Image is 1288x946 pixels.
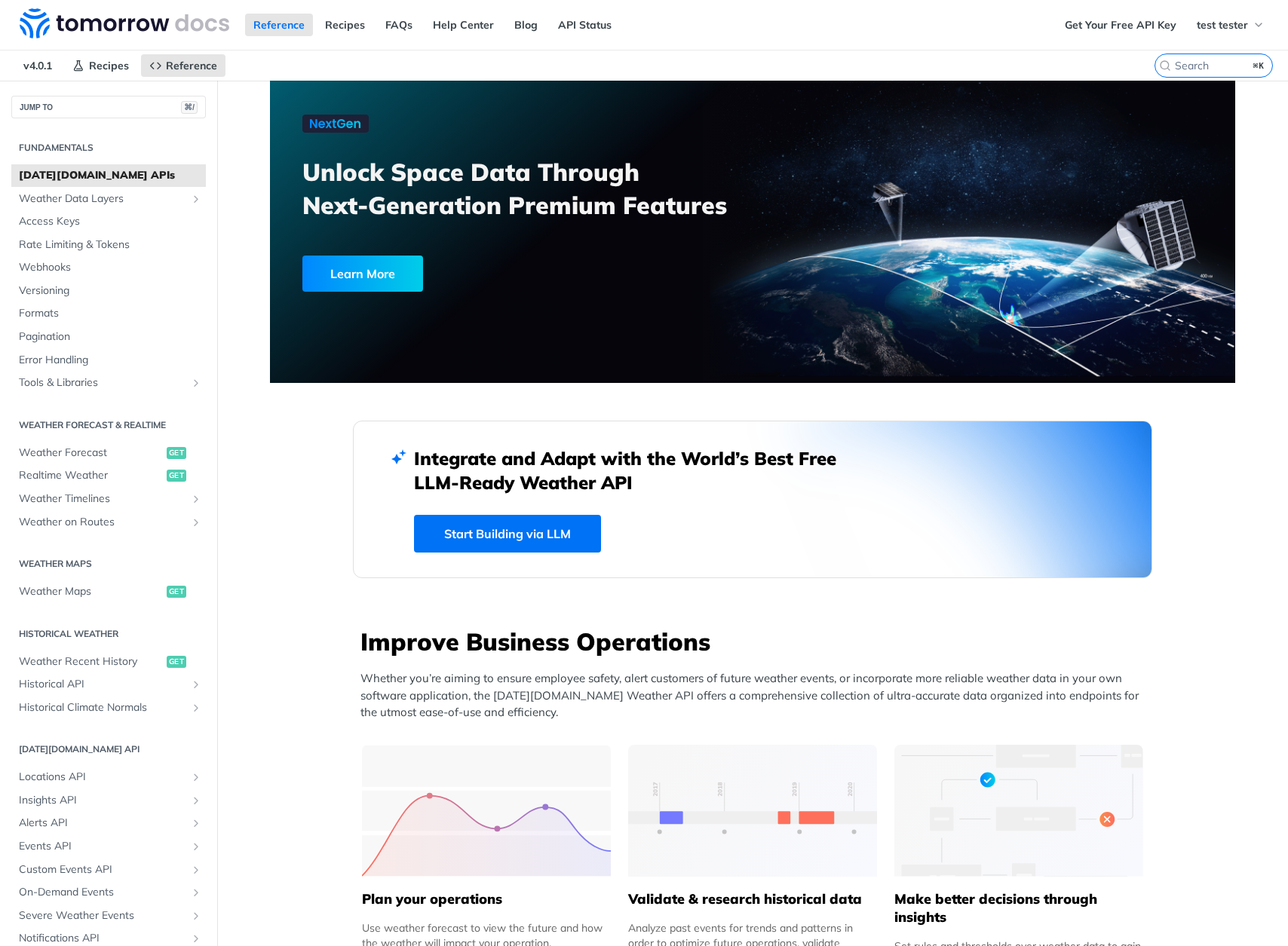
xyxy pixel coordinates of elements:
[190,794,202,807] button: Show subpages for Insights API
[11,905,206,927] a: Severe Weather EventsShow subpages for Severe Weather Events
[19,168,202,183] span: [DATE][DOMAIN_NAME] APIs
[628,890,877,908] h5: Validate & research historical data
[11,742,206,756] h2: [DATE][DOMAIN_NAME] API
[141,54,225,77] a: Reference
[19,862,186,877] span: Custom Events API
[11,326,206,348] a: Pagination
[302,155,769,222] h3: Unlock Space Data Through Next-Generation Premium Features
[377,14,421,36] a: FAQs
[11,696,206,719] a: Historical Climate NormalsShow subpages for Historical Climate Normals
[19,445,163,461] span: Weather Forecast
[19,191,186,207] span: Weather Data Layers
[19,654,163,669] span: Weather Recent History
[11,627,206,641] h2: Historical Weather
[245,14,313,36] a: Reference
[11,302,206,325] a: Formats
[11,188,206,210] a: Weather Data LayersShow subpages for Weather Data Layers
[19,839,186,854] span: Events API
[362,890,611,908] h5: Plan your operations
[11,881,206,904] a: On-Demand EventsShow subpages for On-Demand Events
[19,353,202,368] span: Error Handling
[11,673,206,696] a: Historical APIShow subpages for Historical API
[11,464,206,487] a: Realtime Weatherget
[19,700,186,715] span: Historical Climate Normals
[167,447,186,459] span: get
[19,584,163,599] span: Weather Maps
[506,14,546,36] a: Blog
[190,702,202,714] button: Show subpages for Historical Climate Normals
[190,840,202,853] button: Show subpages for Events API
[11,164,206,187] a: [DATE][DOMAIN_NAME] APIs
[894,745,1143,877] img: a22d113-group-496-32x.svg
[11,234,206,256] a: Rate Limiting & Tokens
[19,677,186,692] span: Historical API
[302,115,369,133] img: NextGen
[19,793,186,808] span: Insights API
[11,141,206,155] h2: Fundamentals
[11,835,206,858] a: Events APIShow subpages for Events API
[317,14,373,36] a: Recipes
[11,349,206,372] a: Error Handling
[11,651,206,673] a: Weather Recent Historyget
[19,306,202,321] span: Formats
[190,817,202,829] button: Show subpages for Alerts API
[11,372,206,394] a: Tools & LibrariesShow subpages for Tools & Libraries
[20,8,229,38] img: Tomorrow.io Weather API Docs
[11,96,206,118] button: JUMP TO⌘/
[19,260,202,275] span: Webhooks
[19,816,186,831] span: Alerts API
[89,59,129,72] span: Recipes
[19,491,186,507] span: Weather Timelines
[190,193,202,205] button: Show subpages for Weather Data Layers
[1250,58,1268,73] kbd: ⌘K
[414,515,601,553] a: Start Building via LLM
[19,770,186,785] span: Locations API
[190,771,202,783] button: Show subpages for Locations API
[19,931,186,946] span: Notifications API
[167,656,186,668] span: get
[190,910,202,922] button: Show subpages for Severe Weather Events
[19,283,202,298] span: Versioning
[11,210,206,233] a: Access Keys
[11,766,206,788] a: Locations APIShow subpages for Locations API
[1197,18,1248,32] span: test tester
[190,516,202,528] button: Show subpages for Weather on Routes
[11,859,206,881] a: Custom Events APIShow subpages for Custom Events API
[11,256,206,279] a: Webhooks
[190,864,202,876] button: Show subpages for Custom Events API
[11,580,206,603] a: Weather Mapsget
[1159,60,1171,72] svg: Search
[19,515,186,530] span: Weather on Routes
[11,280,206,302] a: Versioning
[11,812,206,834] a: Alerts APIShow subpages for Alerts API
[11,789,206,812] a: Insights APIShow subpages for Insights API
[11,442,206,464] a: Weather Forecastget
[11,557,206,571] h2: Weather Maps
[64,54,137,77] a: Recipes
[19,214,202,229] span: Access Keys
[11,418,206,432] h2: Weather Forecast & realtime
[302,256,423,292] div: Learn More
[19,375,186,390] span: Tools & Libraries
[19,885,186,900] span: On-Demand Events
[362,745,611,877] img: 39565e8-group-4962x.svg
[360,670,1152,721] p: Whether you’re aiming to ensure employee safety, alert customers of future weather events, or inc...
[19,908,186,923] span: Severe Weather Events
[1188,14,1273,36] button: test tester
[360,625,1152,658] h3: Improve Business Operations
[425,14,502,36] a: Help Center
[15,54,60,77] span: v4.0.1
[550,14,620,36] a: API Status
[190,932,202,944] button: Show subpages for Notifications API
[167,470,186,482] span: get
[190,493,202,505] button: Show subpages for Weather Timelines
[166,59,217,72] span: Reference
[190,377,202,389] button: Show subpages for Tools & Libraries
[19,329,202,344] span: Pagination
[414,446,859,494] h2: Integrate and Adapt with the World’s Best Free LLM-Ready Weather API
[628,745,877,877] img: 13d7ca0-group-496-2.svg
[19,468,163,483] span: Realtime Weather
[1056,14,1185,36] a: Get Your Free API Key
[11,488,206,510] a: Weather TimelinesShow subpages for Weather Timelines
[894,890,1143,926] h5: Make better decisions through insights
